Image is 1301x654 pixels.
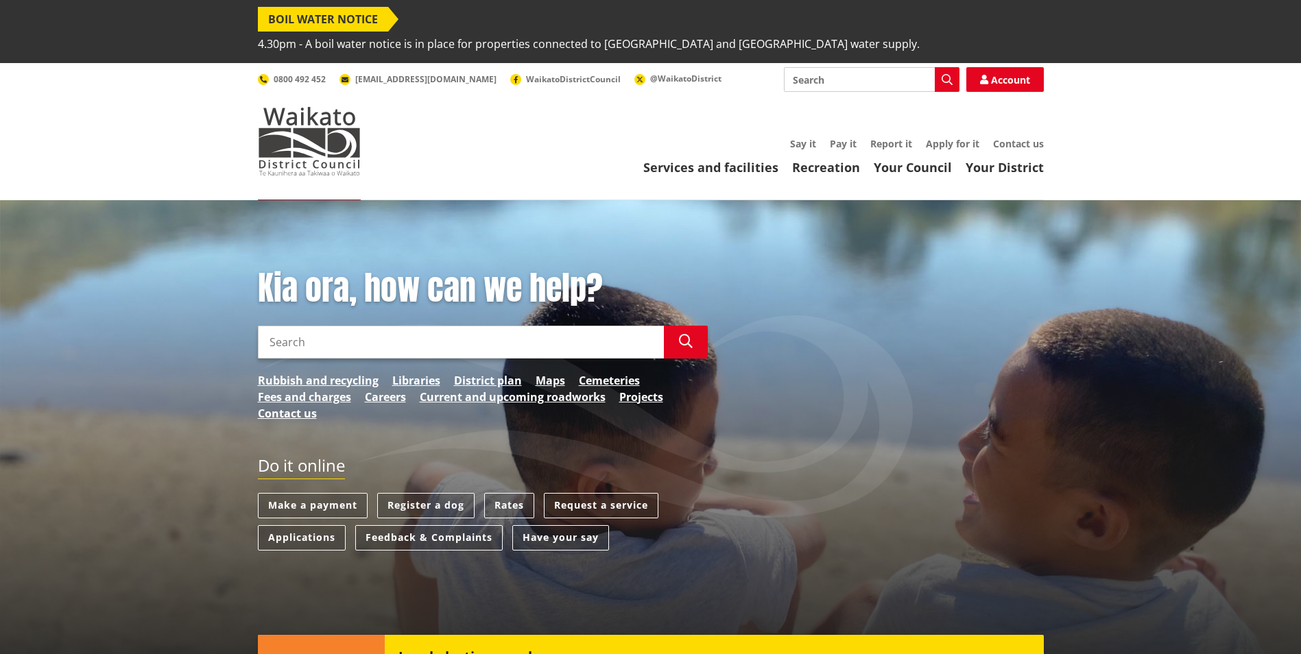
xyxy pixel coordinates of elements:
[339,73,497,85] a: [EMAIL_ADDRESS][DOMAIN_NAME]
[874,159,952,175] a: Your Council
[790,137,816,150] a: Say it
[258,525,346,550] a: Applications
[258,269,708,308] h1: Kia ora, how can we help?
[454,372,522,389] a: District plan
[926,137,979,150] a: Apply for it
[377,493,475,518] a: Register a dog
[993,137,1044,150] a: Contact us
[619,389,663,405] a: Projects
[365,389,406,405] a: Careers
[830,137,857,150] a: Pay it
[484,493,534,518] a: Rates
[258,73,326,85] a: 0800 492 452
[579,372,640,389] a: Cemeteries
[634,73,721,84] a: @WaikatoDistrict
[258,326,664,359] input: Search input
[258,7,388,32] span: BOIL WATER NOTICE
[258,107,361,175] img: Waikato District Council - Te Kaunihera aa Takiwaa o Waikato
[512,525,609,550] a: Have your say
[274,73,326,85] span: 0800 492 452
[536,372,565,389] a: Maps
[870,137,912,150] a: Report it
[420,389,606,405] a: Current and upcoming roadworks
[526,73,621,85] span: WaikatoDistrictCouncil
[544,493,658,518] a: Request a service
[643,159,778,175] a: Services and facilities
[355,73,497,85] span: [EMAIL_ADDRESS][DOMAIN_NAME]
[392,372,440,389] a: Libraries
[355,525,503,550] a: Feedback & Complaints
[258,456,345,480] h2: Do it online
[966,67,1044,92] a: Account
[258,405,317,422] a: Contact us
[258,389,351,405] a: Fees and charges
[792,159,860,175] a: Recreation
[258,372,379,389] a: Rubbish and recycling
[966,159,1044,175] a: Your District
[650,73,721,84] span: @WaikatoDistrict
[258,493,368,518] a: Make a payment
[784,67,959,92] input: Search input
[510,73,621,85] a: WaikatoDistrictCouncil
[258,32,920,56] span: 4.30pm - A boil water notice is in place for properties connected to [GEOGRAPHIC_DATA] and [GEOGR...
